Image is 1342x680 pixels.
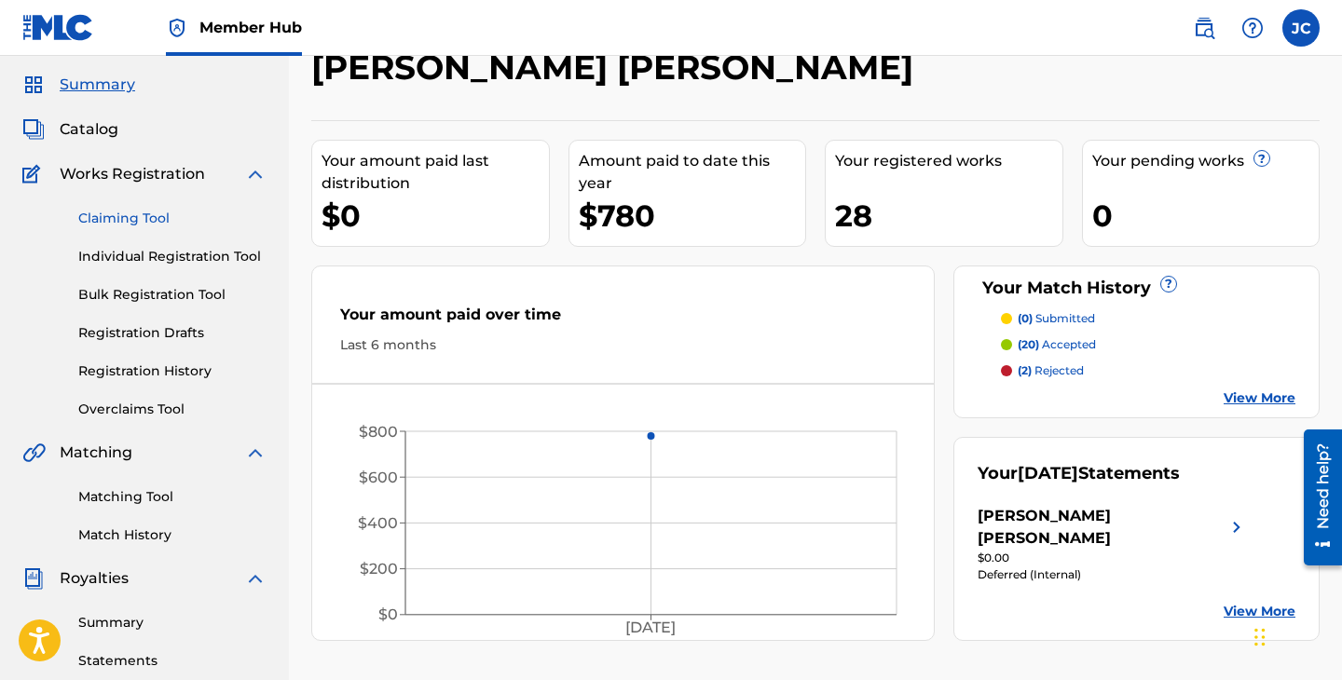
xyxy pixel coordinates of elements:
[835,150,1062,172] div: Your registered works
[1226,505,1248,550] img: right chevron icon
[22,442,46,464] img: Matching
[1018,336,1096,353] p: accepted
[360,560,398,578] tspan: $200
[322,150,549,195] div: Your amount paid last distribution
[359,423,398,441] tspan: $800
[1018,310,1095,327] p: submitted
[978,505,1226,550] div: [PERSON_NAME] [PERSON_NAME]
[78,525,267,545] a: Match History
[244,567,267,590] img: expand
[340,304,906,335] div: Your amount paid over time
[579,195,806,237] div: $780
[22,567,45,590] img: Royalties
[1018,463,1078,483] span: [DATE]
[1224,388,1295,408] a: View More
[1092,150,1320,172] div: Your pending works
[22,74,135,96] a: SummarySummary
[1018,363,1032,377] span: (2)
[60,442,132,464] span: Matching
[22,74,45,96] img: Summary
[60,74,135,96] span: Summary
[1018,362,1084,379] p: rejected
[78,400,267,419] a: Overclaims Tool
[1241,17,1264,39] img: help
[978,550,1248,566] div: $0.00
[78,487,267,507] a: Matching Tool
[78,613,267,632] a: Summary
[22,163,47,185] img: Works Registration
[1001,310,1295,327] a: (0) submitted
[835,195,1062,237] div: 28
[1254,151,1269,166] span: ?
[579,150,806,195] div: Amount paid to date this year
[1249,591,1342,680] iframe: Chat Widget
[978,566,1248,583] div: Deferred (Internal)
[1018,337,1039,351] span: (20)
[1092,195,1320,237] div: 0
[1018,311,1033,325] span: (0)
[244,163,267,185] img: expand
[1254,609,1266,665] div: Arrastrar
[78,285,267,305] a: Bulk Registration Tool
[78,247,267,266] a: Individual Registration Tool
[199,17,302,38] span: Member Hub
[244,442,267,464] img: expand
[1161,277,1176,292] span: ?
[60,567,129,590] span: Royalties
[1234,9,1271,47] div: Help
[60,163,205,185] span: Works Registration
[978,461,1180,486] div: Your Statements
[1224,602,1295,621] a: View More
[359,469,398,486] tspan: $600
[311,47,923,88] h2: [PERSON_NAME] [PERSON_NAME]
[1290,421,1342,575] iframe: Resource Center
[78,361,267,381] a: Registration History
[60,118,118,141] span: Catalog
[78,323,267,343] a: Registration Drafts
[1193,17,1215,39] img: search
[378,605,398,623] tspan: $0
[978,505,1248,583] a: [PERSON_NAME] [PERSON_NAME]right chevron icon$0.00Deferred (Internal)
[1001,362,1295,379] a: (2) rejected
[22,118,45,141] img: Catalog
[322,195,549,237] div: $0
[78,209,267,228] a: Claiming Tool
[1185,9,1223,47] a: Public Search
[22,118,118,141] a: CatalogCatalog
[22,14,94,41] img: MLC Logo
[1282,9,1320,47] div: User Menu
[166,17,188,39] img: Top Rightsholder
[978,276,1295,301] div: Your Match History
[1001,336,1295,353] a: (20) accepted
[340,335,906,355] div: Last 6 months
[78,651,267,671] a: Statements
[358,514,398,532] tspan: $400
[1249,591,1342,680] div: Widget de chat
[625,619,676,636] tspan: [DATE]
